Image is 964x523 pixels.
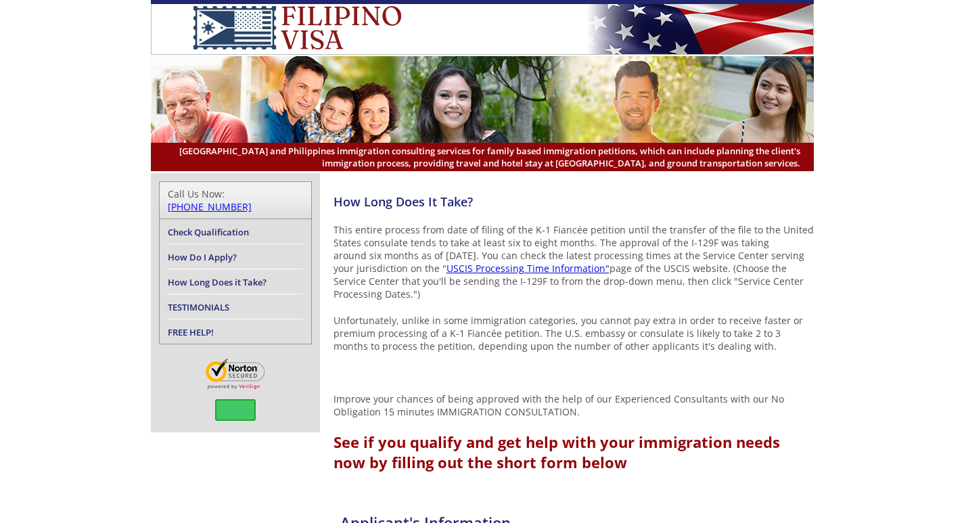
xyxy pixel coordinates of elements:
[334,392,814,418] p: Improve your chances of being approved with the help of our Experienced Consultants with our No O...
[168,251,237,263] a: How Do I Apply?
[168,187,303,213] div: Call Us Now:
[168,301,229,313] a: TESTIMONIALS
[446,262,610,275] a: USCIS Processing Time Information"
[334,432,780,472] strong: See if you qualify and get help with your immigration needs now by filling out the short form below
[164,145,800,169] span: [GEOGRAPHIC_DATA] and Philippines immigration consulting services for family based immigration pe...
[168,326,214,338] a: FREE HELP!
[334,194,814,210] h4: How Long Does It Take?
[334,314,814,353] p: Unfortunately, unlike in some immigration categories, you cannot pay extra in order to receive fa...
[168,276,267,288] a: How Long Does it Take?
[168,200,252,213] a: [PHONE_NUMBER]
[334,223,814,300] p: This entire process from date of filing of the K-1 Fiancée petition until the transfer of the fil...
[168,226,249,238] a: Check Qualification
